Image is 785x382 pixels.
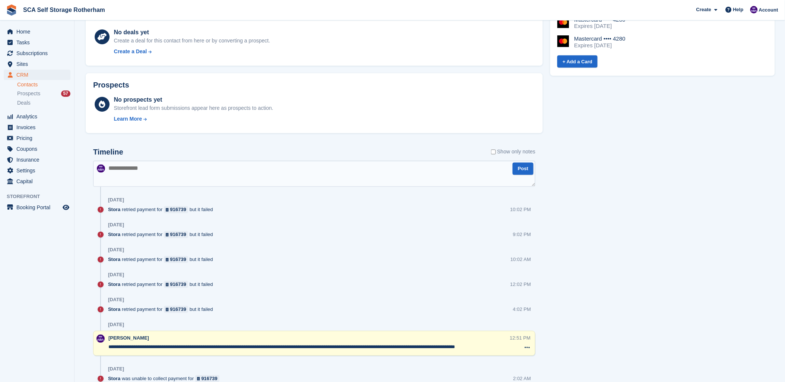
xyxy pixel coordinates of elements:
[16,122,61,133] span: Invoices
[114,115,273,123] a: Learn More
[108,366,124,372] div: [DATE]
[16,26,61,37] span: Home
[4,111,70,122] a: menu
[108,231,120,238] span: Stora
[114,48,270,55] a: Create a Deal
[108,206,217,213] div: retried payment for but it failed
[4,59,70,69] a: menu
[4,48,70,58] a: menu
[164,306,188,313] a: 916739
[4,122,70,133] a: menu
[16,155,61,165] span: Insurance
[4,37,70,48] a: menu
[491,148,536,156] label: Show only notes
[510,206,531,213] div: 10:02 PM
[108,206,120,213] span: Stora
[164,281,188,288] a: 916739
[4,144,70,154] a: menu
[108,322,124,328] div: [DATE]
[557,55,598,68] a: + Add a Card
[510,335,531,342] div: 12:51 PM
[7,193,74,200] span: Storefront
[574,42,626,49] div: Expires [DATE]
[513,231,531,238] div: 9:02 PM
[108,281,217,288] div: retried payment for but it failed
[170,206,186,213] div: 916739
[164,206,188,213] a: 916739
[108,197,124,203] div: [DATE]
[170,281,186,288] div: 916739
[114,28,270,37] div: No deals yet
[16,176,61,187] span: Capital
[108,297,124,303] div: [DATE]
[97,165,105,173] img: Kelly Neesham
[61,90,70,97] div: 57
[108,306,217,313] div: retried payment for but it failed
[574,35,626,42] div: Mastercard •••• 4280
[170,256,186,263] div: 916739
[17,99,31,106] span: Deals
[114,48,147,55] div: Create a Deal
[696,6,711,13] span: Create
[16,165,61,176] span: Settings
[16,133,61,143] span: Pricing
[557,16,569,28] img: Mastercard Logo
[114,115,142,123] div: Learn More
[4,165,70,176] a: menu
[16,202,61,213] span: Booking Portal
[108,247,124,253] div: [DATE]
[17,99,70,107] a: Deals
[16,59,61,69] span: Sites
[513,163,534,175] button: Post
[491,148,496,156] input: Show only notes
[96,335,105,343] img: Kelly Neesham
[16,70,61,80] span: CRM
[108,335,149,341] span: [PERSON_NAME]
[17,90,40,97] span: Prospects
[733,6,744,13] span: Help
[4,70,70,80] a: menu
[114,95,273,104] div: No prospects yet
[513,306,531,313] div: 4:02 PM
[164,231,188,238] a: 916739
[16,111,61,122] span: Analytics
[16,48,61,58] span: Subscriptions
[16,144,61,154] span: Coupons
[4,133,70,143] a: menu
[170,231,186,238] div: 916739
[114,104,273,112] div: Storefront lead form submissions appear here as prospects to action.
[114,37,270,45] div: Create a deal for this contact from here or by converting a prospect.
[750,6,758,13] img: Kelly Neesham
[17,81,70,88] a: Contacts
[557,35,569,47] img: Mastercard Logo
[510,256,531,263] div: 10:02 AM
[164,256,188,263] a: 916739
[4,26,70,37] a: menu
[20,4,108,16] a: SCA Self Storage Rotherham
[108,222,124,228] div: [DATE]
[6,4,17,16] img: stora-icon-8386f47178a22dfd0bd8f6a31ec36ba5ce8667c1dd55bd0f319d3a0aa187defe.svg
[510,281,531,288] div: 12:02 PM
[4,202,70,213] a: menu
[4,155,70,165] a: menu
[16,37,61,48] span: Tasks
[108,281,120,288] span: Stora
[17,90,70,98] a: Prospects 57
[108,231,217,238] div: retried payment for but it failed
[108,256,120,263] span: Stora
[93,148,123,157] h2: Timeline
[108,272,124,278] div: [DATE]
[108,256,217,263] div: retried payment for but it failed
[574,23,626,29] div: Expires [DATE]
[61,203,70,212] a: Preview store
[759,6,778,14] span: Account
[108,306,120,313] span: Stora
[170,306,186,313] div: 916739
[4,176,70,187] a: menu
[93,81,129,89] h2: Prospects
